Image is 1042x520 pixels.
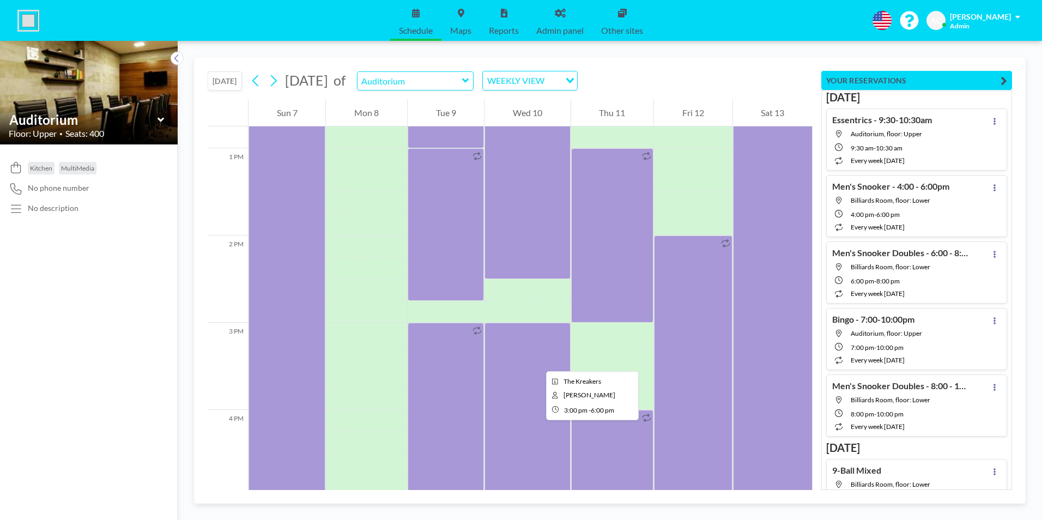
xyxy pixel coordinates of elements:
span: - [874,277,876,285]
div: 1 PM [208,148,248,235]
div: 2 PM [208,235,248,323]
span: Billiards Room, floor: Lower [851,396,930,404]
span: every week [DATE] [851,289,905,298]
span: Billiards Room, floor: Lower [851,480,930,488]
input: Auditorium [358,72,462,90]
img: organization-logo [17,10,39,32]
span: 10:30 AM [876,144,902,152]
h3: [DATE] [826,441,1007,455]
span: - [874,210,876,219]
button: YOUR RESERVATIONS [821,71,1012,90]
span: Auditorium, floor: Upper [851,329,922,337]
span: Floor: Upper [9,128,57,139]
h4: Men's Snooker - 4:00 - 6:00pm [832,181,949,192]
span: Billiards Room, floor: Lower [851,263,930,271]
span: AC [931,16,941,26]
span: of [334,72,346,89]
span: No phone number [28,183,89,193]
div: Thu 11 [571,99,653,126]
span: [DATE] [285,72,328,88]
h4: 9-Ball Mixed [832,465,881,476]
span: Billiards Room, floor: Lower [851,196,930,204]
span: Admin panel [536,26,584,35]
span: Reports [489,26,519,35]
div: Sun 7 [249,99,325,126]
h4: Men's Snooker Doubles - 6:00 - 8:00pm [832,247,968,258]
span: - [874,343,876,352]
span: every week [DATE] [851,422,905,431]
span: - [874,410,876,418]
span: 6:00 PM [591,406,614,414]
span: Maps [450,26,471,35]
span: [PERSON_NAME] [950,12,1011,21]
span: • [59,130,63,137]
span: 10:00 PM [876,343,904,352]
h4: Bingo - 7:00-10:00pm [832,314,914,325]
span: every week [DATE] [851,156,905,165]
span: Admin [950,22,970,30]
span: - [874,144,876,152]
div: 3 PM [208,323,248,410]
div: 4 PM [208,410,248,497]
span: 7:00 PM [851,343,874,352]
span: The Kreakers [564,377,601,385]
span: Schedule [399,26,433,35]
span: every week [DATE] [851,356,905,364]
h4: Essentrics - 9:30-10:30am [832,114,932,125]
div: Sat 13 [733,99,813,126]
span: 9:30 AM [851,144,874,152]
span: Kitchen [30,164,52,172]
span: WEEKLY VIEW [485,74,547,88]
span: 8:00 PM [851,410,874,418]
span: 6:00 PM [876,210,900,219]
span: Other sites [601,26,643,35]
span: Seats: 400 [65,128,104,139]
div: Search for option [483,71,577,90]
span: every week [DATE] [851,223,905,231]
button: [DATE] [208,71,242,90]
input: Auditorium [9,112,157,128]
span: 10:00 PM [876,410,904,418]
span: Andrea Cottle [564,391,615,399]
input: Search for option [548,74,559,88]
span: 4:00 PM [851,210,874,219]
h3: [DATE] [826,90,1007,104]
span: 3:00 PM [564,406,587,414]
span: 8:00 PM [876,277,900,285]
span: - [589,406,591,414]
div: Tue 9 [408,99,484,126]
div: No description [28,203,78,213]
span: 6:00 PM [851,277,874,285]
span: MultiMedia [61,164,94,172]
h4: Men's Snooker Doubles - 8:00 - 10:00pm [832,380,968,391]
span: Auditorium, floor: Upper [851,130,922,138]
div: Wed 10 [484,99,570,126]
div: Fri 12 [654,99,732,126]
div: Mon 8 [326,99,407,126]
